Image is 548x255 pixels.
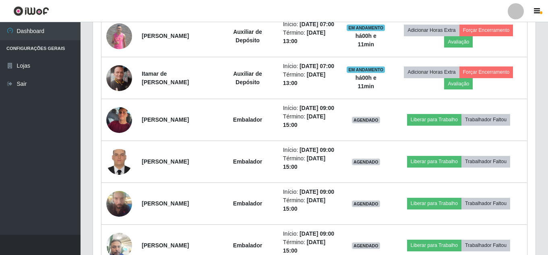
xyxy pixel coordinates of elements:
[283,188,337,196] li: Início:
[283,104,337,112] li: Início:
[106,65,132,91] img: 1745442730986.jpeg
[356,33,376,48] strong: há 00 h e 11 min
[142,70,189,85] strong: Itamar de [PERSON_NAME]
[106,145,132,179] img: 1740417182647.jpeg
[407,198,461,209] button: Liberar para Trabalho
[300,21,334,27] time: [DATE] 07:00
[300,147,334,153] time: [DATE] 09:00
[142,158,189,165] strong: [PERSON_NAME]
[106,187,132,221] img: 1746535301909.jpeg
[352,243,380,249] span: AGENDADO
[106,105,132,135] img: 1732500861952.jpeg
[347,66,385,73] span: EM ANDAMENTO
[407,156,461,167] button: Liberar para Trabalho
[233,29,262,44] strong: Auxiliar de Depósito
[142,200,189,207] strong: [PERSON_NAME]
[352,201,380,207] span: AGENDADO
[283,20,337,29] li: Início:
[407,240,461,251] button: Liberar para Trabalho
[233,70,262,85] strong: Auxiliar de Depósito
[233,116,262,123] strong: Embalador
[283,196,337,213] li: Término:
[461,240,510,251] button: Trabalhador Faltou
[352,159,380,165] span: AGENDADO
[407,114,461,125] button: Liberar para Trabalho
[283,112,337,129] li: Término:
[300,105,334,111] time: [DATE] 09:00
[347,25,385,31] span: EM ANDAMENTO
[142,33,189,39] strong: [PERSON_NAME]
[444,36,473,48] button: Avaliação
[233,242,262,249] strong: Embalador
[404,66,459,78] button: Adicionar Horas Extra
[404,25,459,36] button: Adicionar Horas Extra
[142,242,189,249] strong: [PERSON_NAME]
[283,29,337,46] li: Término:
[300,230,334,237] time: [DATE] 09:00
[300,63,334,69] time: [DATE] 07:00
[461,198,510,209] button: Trabalhador Faltou
[352,117,380,123] span: AGENDADO
[300,189,334,195] time: [DATE] 09:00
[142,116,189,123] strong: [PERSON_NAME]
[444,78,473,89] button: Avaliação
[461,114,510,125] button: Trabalhador Faltou
[283,230,337,238] li: Início:
[283,62,337,70] li: Início:
[283,146,337,154] li: Início:
[356,75,376,89] strong: há 00 h e 11 min
[459,25,513,36] button: Forçar Encerramento
[283,154,337,171] li: Término:
[233,200,262,207] strong: Embalador
[13,6,49,16] img: CoreUI Logo
[283,238,337,255] li: Término:
[233,158,262,165] strong: Embalador
[461,156,510,167] button: Trabalhador Faltou
[459,66,513,78] button: Forçar Encerramento
[106,23,132,49] img: 1705532725952.jpeg
[283,70,337,87] li: Término:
